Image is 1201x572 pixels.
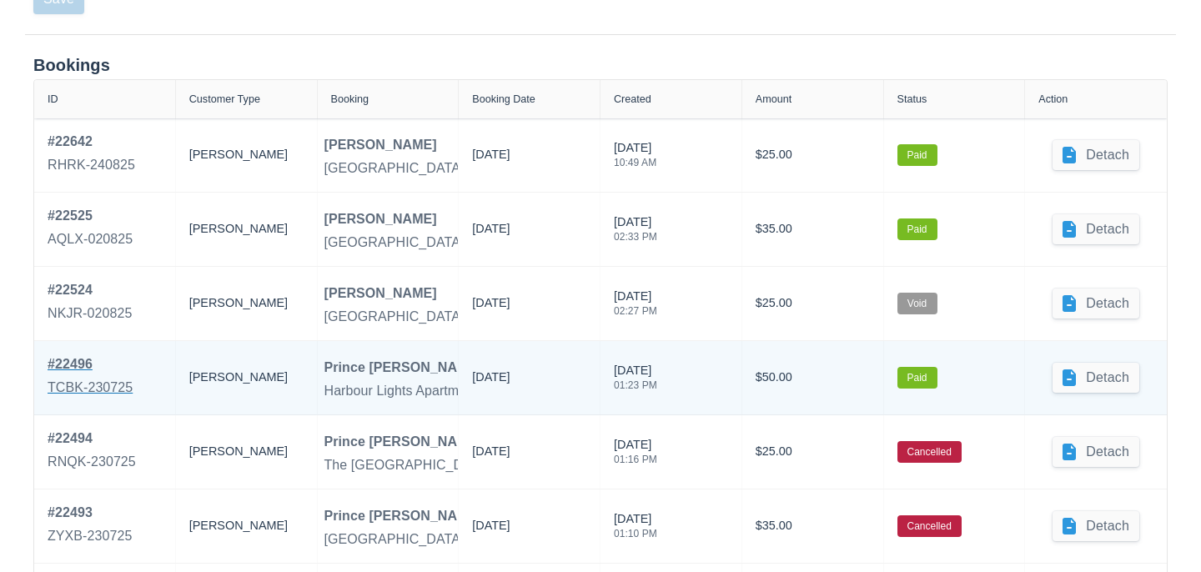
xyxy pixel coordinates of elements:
div: # 22494 [48,429,136,449]
div: [PERSON_NAME] [189,132,304,178]
button: Detach [1053,511,1139,541]
label: Cancelled [897,441,962,463]
div: ZYXB-230725 [48,526,132,546]
div: Prince [PERSON_NAME] BBQ [324,432,516,452]
a: #22525AQLX-020825 [48,206,133,253]
div: ID [48,93,58,105]
div: [PERSON_NAME] [324,283,437,304]
div: [DATE] [614,362,657,400]
div: RHRK-240825 [48,155,135,175]
div: # 22496 [48,354,133,374]
div: [DATE] [472,517,510,542]
div: [PERSON_NAME] [189,503,304,549]
div: $50.00 [756,354,870,401]
div: [PERSON_NAME] [189,206,304,253]
label: Paid [897,367,937,389]
div: The [GEOGRAPHIC_DATA], [GEOGRAPHIC_DATA] - Dinner [324,455,691,475]
a: #22642RHRK-240825 [48,132,135,178]
a: #22496TCBK-230725 [48,354,133,401]
label: Paid [897,144,937,166]
div: Harbour Lights Apartments, [GEOGRAPHIC_DATA] - Dinner [324,381,684,401]
div: Prince [PERSON_NAME] BBQ [324,358,516,378]
button: Detach [1053,437,1139,467]
div: 10:49 AM [614,158,656,168]
div: 02:33 PM [614,232,657,242]
div: 01:10 PM [614,529,657,539]
div: 01:16 PM [614,454,657,464]
div: [DATE] [472,369,510,394]
div: $25.00 [756,429,870,475]
div: [DATE] [472,443,510,468]
div: [PERSON_NAME] [324,135,437,155]
div: Prince [PERSON_NAME] BBQ [324,506,516,526]
div: NKJR-020825 [48,304,132,324]
div: [GEOGRAPHIC_DATA], [GEOGRAPHIC_DATA] - Dinner [324,233,664,253]
div: [DATE] [472,220,510,245]
div: $35.00 [756,503,870,549]
div: [PERSON_NAME] [189,429,304,475]
label: Void [897,293,937,314]
a: #22493ZYXB-230725 [48,503,132,549]
button: Detach [1053,363,1139,393]
div: Booking Date [472,93,535,105]
div: $35.00 [756,206,870,253]
label: Paid [897,218,937,240]
div: $25.00 [756,280,870,327]
div: [PERSON_NAME] [189,354,304,401]
div: # 22525 [48,206,133,226]
div: [PERSON_NAME] [324,209,437,229]
button: Detach [1053,289,1139,319]
div: [DATE] [472,146,510,171]
a: #22524NKJR-020825 [48,280,132,327]
div: # 22642 [48,132,135,152]
button: Detach [1053,214,1139,244]
div: [DATE] [614,288,657,326]
div: [DATE] [614,213,657,252]
div: TCBK-230725 [48,378,133,398]
div: [GEOGRAPHIC_DATA], [GEOGRAPHIC_DATA] - Dinner [324,158,664,178]
div: 02:27 PM [614,306,657,316]
div: AQLX-020825 [48,229,133,249]
div: Amount [756,93,791,105]
div: [GEOGRAPHIC_DATA], [GEOGRAPHIC_DATA] - Dinner [324,307,664,327]
div: Customer Type [189,93,260,105]
div: Booking [331,93,369,105]
div: 01:23 PM [614,380,657,390]
div: [DATE] [472,294,510,319]
div: [GEOGRAPHIC_DATA], [PERSON_NAME] (weekends) - Dinner [324,529,708,549]
div: [DATE] [614,139,656,178]
div: RNQK-230725 [48,452,136,472]
div: # 22524 [48,280,132,300]
label: Cancelled [897,515,962,537]
a: #22494RNQK-230725 [48,429,136,475]
div: Status [897,93,927,105]
div: # 22493 [48,503,132,523]
div: Action [1038,93,1068,105]
div: $25.00 [756,132,870,178]
div: Bookings [33,55,1168,76]
div: [DATE] [614,436,657,474]
div: [PERSON_NAME] [189,280,304,327]
button: Detach [1053,140,1139,170]
div: [DATE] [614,510,657,549]
div: Created [614,93,651,105]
